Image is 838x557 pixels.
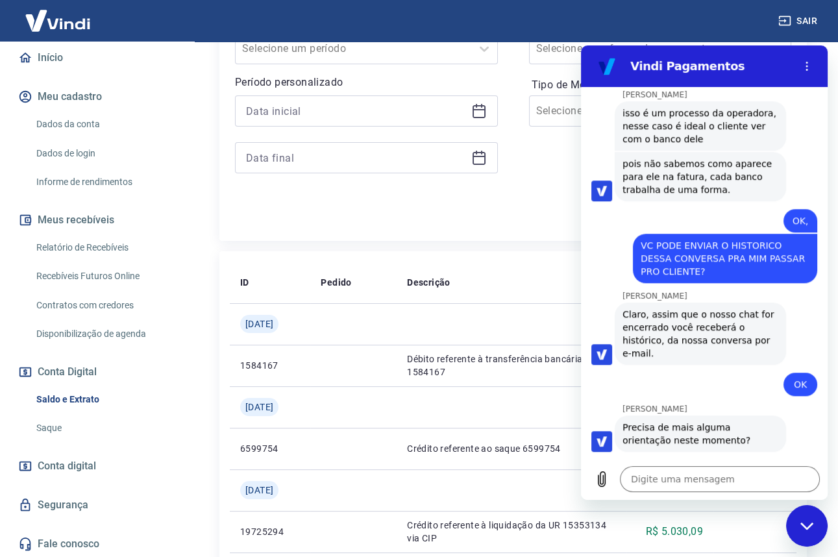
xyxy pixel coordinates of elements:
[235,75,498,90] p: Período personalizado
[245,484,273,497] span: [DATE]
[16,358,179,386] button: Conta Digital
[245,317,273,330] span: [DATE]
[31,386,179,413] a: Saldo e Extrato
[31,292,179,319] a: Contratos com credores
[407,519,616,545] p: Crédito referente à liquidação da UR 15353134 via CIP
[245,401,273,414] span: [DATE]
[16,452,179,480] a: Conta digital
[31,321,179,347] a: Disponibilização de agenda
[31,234,179,261] a: Relatório de Recebíveis
[31,263,179,290] a: Recebíveis Futuros Online
[31,140,179,167] a: Dados de login
[240,276,249,289] p: ID
[407,353,616,378] p: Débito referente à transferência bancária 1584167
[581,45,828,500] iframe: Janela de mensagens
[246,101,466,121] input: Data inicial
[31,415,179,441] a: Saque
[246,148,466,167] input: Data final
[31,111,179,138] a: Dados da conta
[532,77,789,93] label: Tipo de Movimentação
[786,505,828,547] iframe: Botão para abrir a janela de mensagens, conversa em andamento
[16,82,179,111] button: Meu cadastro
[321,276,351,289] p: Pedido
[646,524,703,539] p: R$ 5.030,09
[240,442,300,455] p: 6599754
[407,276,450,289] p: Descrição
[240,359,300,372] p: 1584167
[38,457,96,475] span: Conta digital
[16,43,179,72] a: Início
[407,442,616,455] p: Crédito referente ao saque 6599754
[16,491,179,519] a: Segurança
[16,206,179,234] button: Meus recebíveis
[240,525,300,538] p: 19725294
[31,169,179,195] a: Informe de rendimentos
[776,9,822,33] button: Sair
[16,1,100,40] img: Vindi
